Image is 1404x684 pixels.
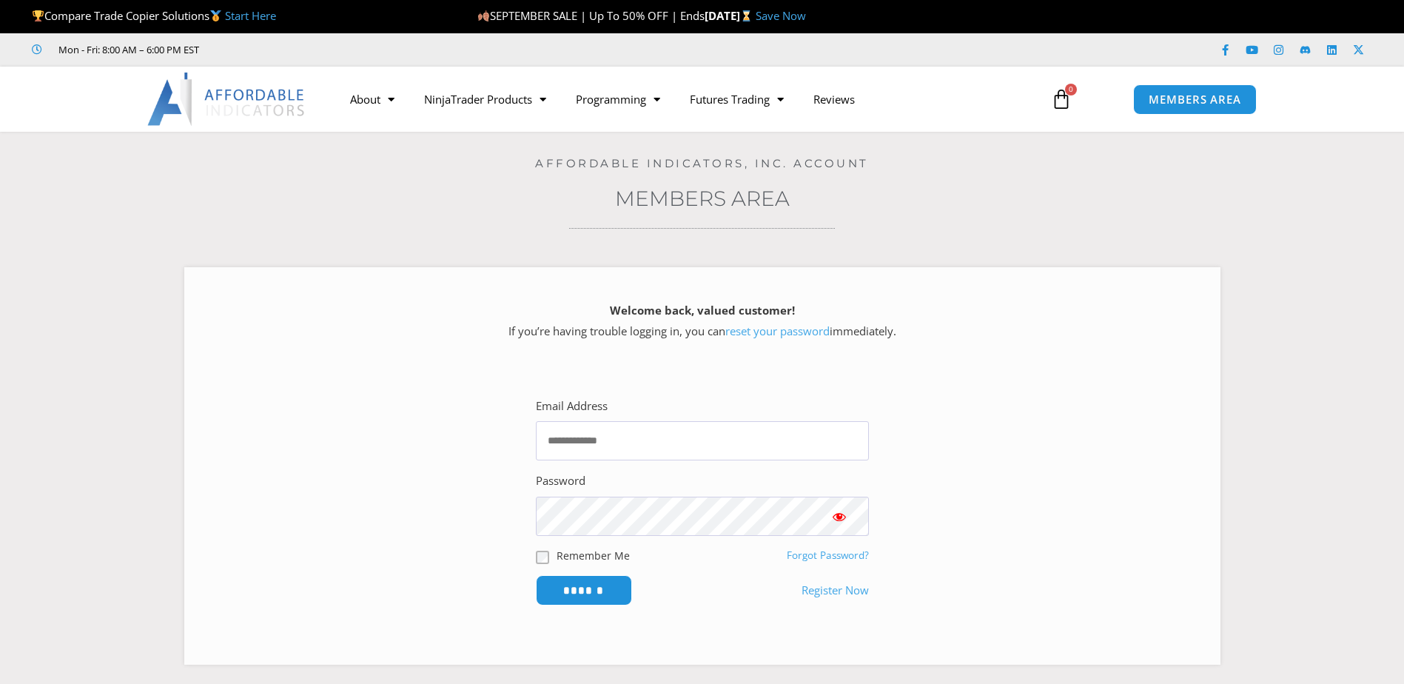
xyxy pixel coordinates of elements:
[705,8,756,23] strong: [DATE]
[610,303,795,318] strong: Welcome back, valued customer!
[810,497,869,536] button: Show password
[741,10,752,21] img: ⌛
[409,82,561,116] a: NinjaTrader Products
[561,82,675,116] a: Programming
[1149,94,1241,105] span: MEMBERS AREA
[536,396,608,417] label: Email Address
[220,42,442,57] iframe: Customer reviews powered by Trustpilot
[225,8,276,23] a: Start Here
[756,8,806,23] a: Save Now
[33,10,44,21] img: 🏆
[1029,78,1094,121] a: 0
[147,73,306,126] img: LogoAI | Affordable Indicators – NinjaTrader
[210,301,1195,342] p: If you’re having trouble logging in, you can immediately.
[335,82,1034,116] nav: Menu
[787,549,869,562] a: Forgot Password?
[477,8,705,23] span: SEPTEMBER SALE | Up To 50% OFF | Ends
[536,471,585,492] label: Password
[55,41,199,58] span: Mon - Fri: 8:00 AM – 6:00 PM EST
[210,10,221,21] img: 🥇
[615,186,790,211] a: Members Area
[535,156,869,170] a: Affordable Indicators, Inc. Account
[675,82,799,116] a: Futures Trading
[802,580,869,601] a: Register Now
[1133,84,1257,115] a: MEMBERS AREA
[1065,84,1077,95] span: 0
[557,548,630,563] label: Remember Me
[335,82,409,116] a: About
[478,10,489,21] img: 🍂
[799,82,870,116] a: Reviews
[725,323,830,338] a: reset your password
[32,8,276,23] span: Compare Trade Copier Solutions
